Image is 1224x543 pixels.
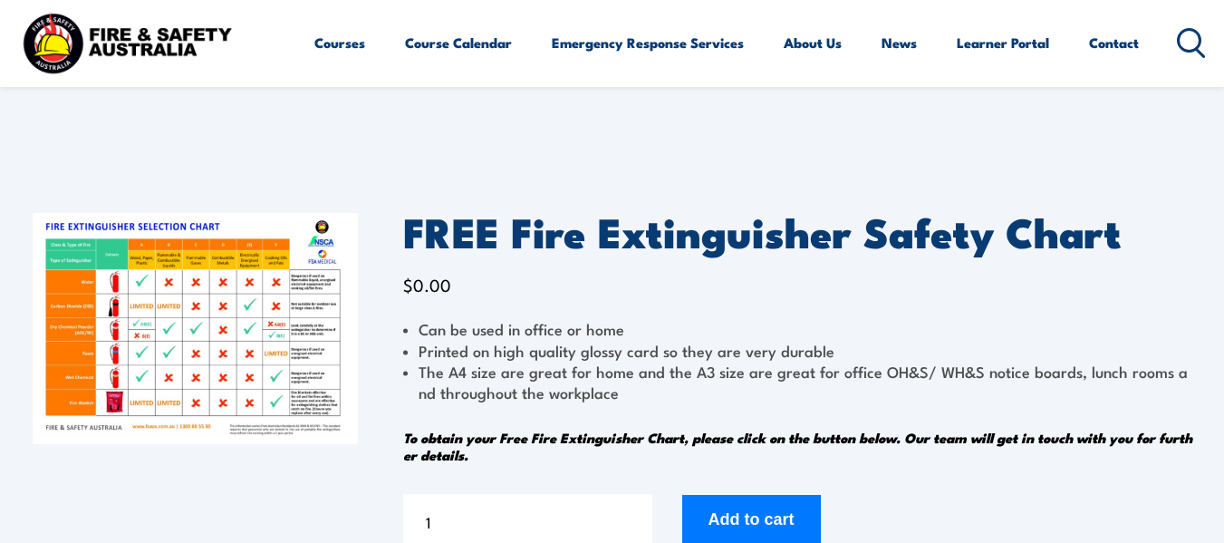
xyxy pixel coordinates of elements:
img: FREE Fire Extinguisher Safety Chart [33,213,358,444]
h1: FREE Fire Extinguisher Safety Chart [403,213,1192,248]
a: Emergency Response Services [552,21,744,64]
a: Course Calendar [405,21,512,64]
a: About Us [784,21,842,64]
a: News [882,21,917,64]
li: Printed on high quality glossy card so they are very durable [403,340,1192,361]
li: Can be used in office or home [403,318,1192,339]
em: To obtain your Free Fire Extinguisher Chart, please click on the button below. Our team will get ... [403,427,1192,465]
li: The A4 size are great for home and the A3 size are great for office OH&S/ WH&S notice boards, lun... [403,361,1192,403]
a: Contact [1089,21,1139,64]
span: $ [403,272,413,296]
a: Courses [314,21,365,64]
a: Learner Portal [957,21,1049,64]
bdi: 0.00 [403,272,451,296]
